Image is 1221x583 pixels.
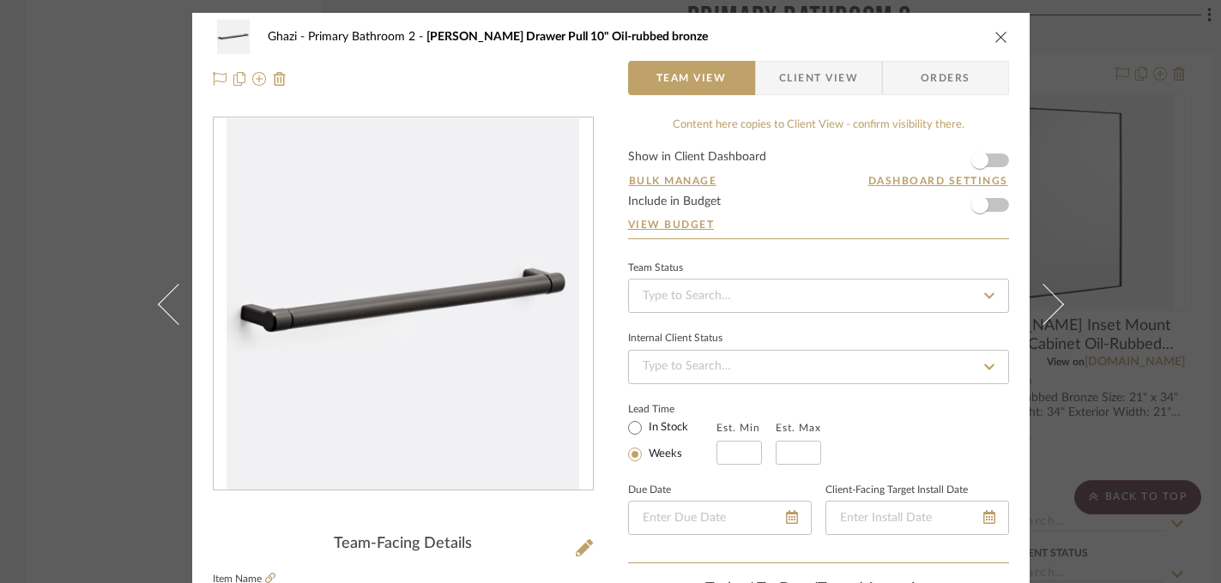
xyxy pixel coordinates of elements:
img: 2b1c100b-65c6-4540-8cae-0e5100580120_436x436.jpg [227,118,579,490]
mat-radio-group: Select item type [628,417,716,465]
span: [PERSON_NAME] Drawer Pull 10" Oil-rubbed bronze [426,31,708,43]
input: Enter Install Date [825,501,1009,535]
label: Due Date [628,486,671,495]
div: 0 [214,118,593,490]
label: Client-Facing Target Install Date [825,486,968,495]
label: Est. Min [716,422,760,434]
label: Lead Time [628,401,716,417]
span: Client View [779,61,858,95]
span: Orders [902,61,989,95]
div: Team Status [628,264,683,273]
span: Team View [656,61,727,95]
label: Weeks [645,447,682,462]
label: In Stock [645,420,688,436]
label: Est. Max [776,422,821,434]
button: close [994,29,1009,45]
img: 2b1c100b-65c6-4540-8cae-0e5100580120_48x40.jpg [213,20,254,54]
span: Ghazi [268,31,308,43]
input: Type to Search… [628,350,1009,384]
a: View Budget [628,218,1009,231]
div: Internal Client Status [628,334,722,343]
button: Dashboard Settings [867,173,1009,189]
span: Primary Bathroom 2 [308,31,426,43]
div: Content here copies to Client View - confirm visibility there. [628,117,1009,134]
div: Team-Facing Details [213,535,594,554]
button: Bulk Manage [628,173,718,189]
input: Type to Search… [628,279,1009,313]
img: Remove from project [273,72,287,86]
input: Enter Due Date [628,501,812,535]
